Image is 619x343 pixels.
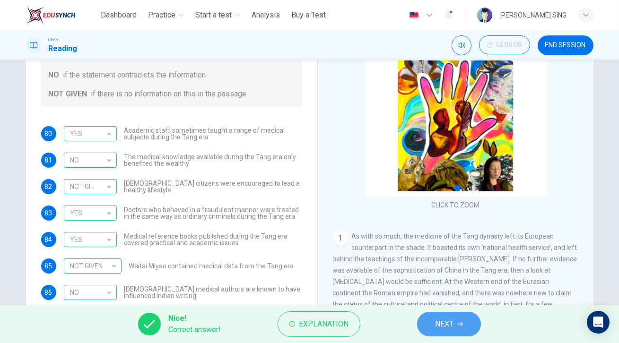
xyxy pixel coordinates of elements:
span: [DEMOGRAPHIC_DATA] citizens were encouraged to lead a healthy lifestyle [124,180,302,193]
h1: Reading [49,43,78,54]
span: Academic staff sometimes taught a range of medical subjects during the Tang era [124,127,302,140]
span: NO [49,69,60,81]
span: Practice [148,9,175,21]
span: CEFR [49,36,59,43]
button: END SESSION [538,35,593,55]
span: Explanation [299,317,349,331]
span: Dashboard [101,9,137,21]
span: Start a test [195,9,232,21]
span: END SESSION [545,42,586,49]
a: ELTC logo [26,6,97,25]
button: 02:05:05 [479,35,530,54]
div: 1 [333,231,348,246]
div: NOT GIVEN [64,253,118,280]
span: [DEMOGRAPHIC_DATA] medical authors are known to have influenced Indian writing [124,286,302,299]
span: NEXT [435,317,453,331]
button: Practice [144,7,188,24]
span: 81 [45,157,52,163]
span: 85 [45,263,52,269]
span: 80 [45,130,52,137]
div: Mute [452,35,471,55]
span: if the statement contradicts the information [63,69,206,81]
div: YES [64,226,113,253]
button: Analysis [248,7,284,24]
button: Buy a Test [288,7,330,24]
img: Profile picture [477,8,492,23]
span: Buy a Test [291,9,326,21]
span: 84 [45,236,52,243]
img: ELTC logo [26,6,76,25]
div: NOT GIVEN [64,173,113,200]
span: Waitai Miyao contained medical data from the Tang era [129,263,294,269]
div: NO [64,279,113,306]
span: Nice! [168,313,221,324]
div: YES [64,120,113,147]
img: en [408,12,420,19]
div: Hide [479,35,530,55]
button: Explanation [278,311,360,337]
span: Doctors who behaved in a fraudulent manner were treated in the same way as ordinary criminals dur... [124,206,302,220]
div: [PERSON_NAME] SING [500,9,567,21]
span: Correct answer! [168,324,221,335]
span: if there is no information on this in the passage [91,88,247,100]
div: NO [64,147,113,174]
span: 82 [45,183,52,190]
span: 02:05:05 [497,41,522,49]
button: NEXT [417,312,481,336]
button: Dashboard [97,7,140,24]
div: YES [64,200,113,227]
span: Analysis [252,9,280,21]
button: Start a test [192,7,244,24]
span: NOT GIVEN [49,88,87,100]
span: The medical knowledge available during the Tang era only benefited the wealthy [124,154,302,167]
span: 83 [45,210,52,216]
span: Medical reference books published during the Tang era covered practical and academic issues [124,233,302,246]
span: 86 [45,289,52,296]
div: Open Intercom Messenger [587,311,610,334]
